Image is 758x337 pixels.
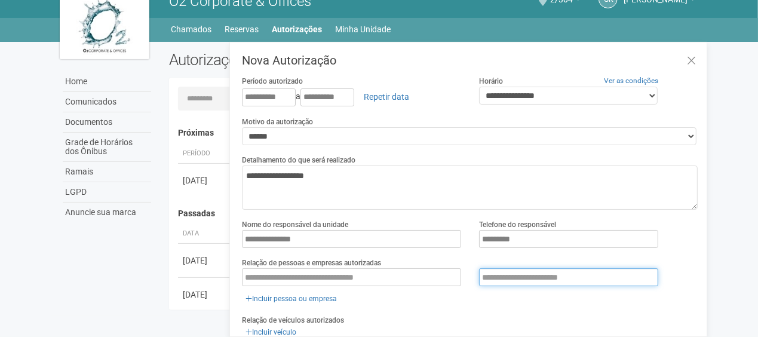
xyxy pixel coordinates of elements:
[169,51,425,69] h2: Autorizações
[183,255,227,266] div: [DATE]
[242,87,461,107] div: a
[63,203,151,222] a: Anuncie sua marca
[63,112,151,133] a: Documentos
[479,76,503,87] label: Horário
[178,128,690,137] h4: Próximas
[356,87,417,107] a: Repetir data
[242,258,381,268] label: Relação de pessoas e empresas autorizadas
[242,76,303,87] label: Período autorizado
[63,133,151,162] a: Grade de Horários dos Ônibus
[183,174,227,186] div: [DATE]
[242,219,348,230] label: Nome do responsável da unidade
[336,21,391,38] a: Minha Unidade
[178,209,690,218] h4: Passadas
[171,21,212,38] a: Chamados
[178,144,232,164] th: Período
[63,162,151,182] a: Ramais
[242,155,355,166] label: Detalhamento do que será realizado
[225,21,259,38] a: Reservas
[479,219,556,230] label: Telefone do responsável
[242,54,698,66] h3: Nova Autorização
[272,21,323,38] a: Autorizações
[63,92,151,112] a: Comunicados
[242,315,344,326] label: Relação de veículos autorizados
[604,76,658,85] a: Ver as condições
[178,224,232,244] th: Data
[242,117,313,127] label: Motivo da autorização
[63,182,151,203] a: LGPD
[242,292,340,305] a: Incluir pessoa ou empresa
[183,289,227,301] div: [DATE]
[63,72,151,92] a: Home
